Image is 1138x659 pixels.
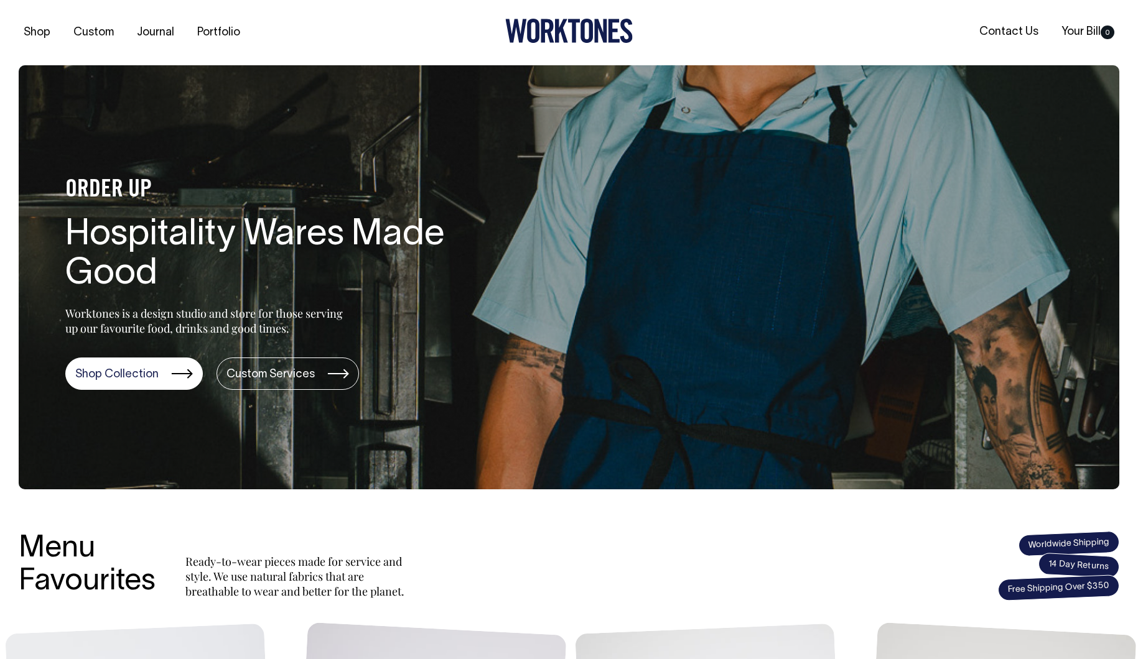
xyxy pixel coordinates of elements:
[65,357,203,390] a: Shop Collection
[997,574,1119,601] span: Free Shipping Over $350
[19,533,156,599] h3: Menu Favourites
[185,554,409,599] p: Ready-to-wear pieces made for service and style. We use natural fabrics that are breathable to we...
[217,357,359,390] a: Custom Services
[65,306,348,336] p: Worktones is a design studio and store for those serving up our favourite food, drinks and good t...
[132,22,179,43] a: Journal
[19,22,55,43] a: Shop
[1101,25,1114,39] span: 0
[1056,22,1119,42] a: Your Bill0
[974,22,1043,42] a: Contact Us
[68,22,119,43] a: Custom
[65,177,464,203] h4: ORDER UP
[1038,553,1120,579] span: 14 Day Returns
[192,22,245,43] a: Portfolio
[1018,530,1119,556] span: Worldwide Shipping
[65,216,464,295] h1: Hospitality Wares Made Good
